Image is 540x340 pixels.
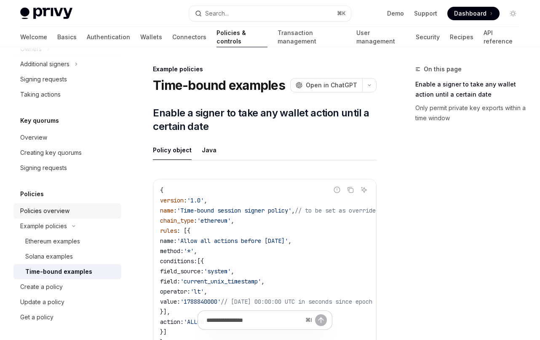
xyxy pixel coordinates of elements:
a: Transaction management [278,27,347,47]
button: Copy the contents from the code block [345,184,356,195]
span: , [231,217,234,224]
span: 'Allow all actions before [DATE]' [177,237,288,245]
span: '1.0' [187,197,204,204]
span: field: [160,278,180,285]
a: Only permit private key exports within a time window [415,101,527,125]
h1: Time-bound examples [153,78,285,93]
img: light logo [20,8,72,19]
a: Solana examples [13,249,121,264]
button: Open search [189,6,351,21]
a: Policies & controls [217,27,267,47]
span: Open in ChatGPT [306,81,357,89]
a: Security [416,27,440,47]
span: }], [160,308,170,316]
span: , [231,267,234,275]
span: value: [160,298,180,305]
a: User management [356,27,405,47]
a: Update a policy [13,294,121,310]
a: Welcome [20,27,47,47]
span: : [194,217,197,224]
a: Time-bound examples [13,264,121,279]
input: Ask a question... [206,311,302,329]
span: Enable a signer to take any wallet action until a certain date [153,106,377,133]
div: Time-bound examples [25,267,92,277]
a: Enable a signer to take any wallet action until a certain date [415,78,527,101]
button: Open in ChatGPT [290,78,362,92]
span: conditions: [160,257,197,265]
span: , [194,247,197,255]
h5: Policies [20,189,44,199]
div: Signing requests [20,74,67,84]
div: Get a policy [20,312,53,322]
button: Ask AI [358,184,369,195]
div: Policy object [153,140,192,160]
a: Support [414,9,437,18]
span: , [204,197,207,204]
span: , [261,278,265,285]
a: Taking actions [13,87,121,102]
a: Basics [57,27,77,47]
span: name [160,207,174,214]
div: Search... [205,8,229,19]
span: , [204,288,207,295]
div: Example policies [153,65,377,73]
span: 'Time-bound session signer policy' [177,207,291,214]
div: Taking actions [20,89,61,100]
div: Additional signers [20,59,70,69]
div: Update a policy [20,297,64,307]
div: Policies overview [20,206,70,216]
div: Creating key quorums [20,148,82,158]
button: Report incorrect code [331,184,342,195]
span: , [288,237,291,245]
button: Send message [315,314,327,326]
span: '1788840000' [180,298,221,305]
button: Toggle Example policies section [13,219,121,234]
a: Get a policy [13,310,121,325]
a: Demo [387,9,404,18]
div: Ethereum examples [25,236,80,246]
a: Overview [13,130,121,145]
a: Authentication [87,27,130,47]
span: : [184,197,187,204]
div: Overview [20,132,47,143]
a: Wallets [140,27,162,47]
span: [{ [197,257,204,265]
a: Signing requests [13,72,121,87]
a: Dashboard [447,7,500,20]
div: Java [202,140,217,160]
span: : [174,207,177,214]
div: Create a policy [20,282,63,292]
span: ⌘ K [337,10,346,17]
span: 'system' [204,267,231,275]
a: Recipes [450,27,473,47]
span: operator: [160,288,190,295]
a: Connectors [172,27,206,47]
a: Creating key quorums [13,145,121,160]
span: : [{ [177,227,190,235]
span: 'ethereum' [197,217,231,224]
span: Dashboard [454,9,487,18]
button: Toggle Additional signers section [13,57,121,72]
div: Solana examples [25,251,73,262]
span: version [160,197,184,204]
span: chain_type [160,217,194,224]
h5: Key quorums [20,116,59,126]
a: API reference [484,27,520,47]
div: Signing requests [20,163,67,173]
span: On this page [424,64,462,74]
span: , [291,207,295,214]
span: rules [160,227,177,235]
span: { [160,186,163,194]
a: Create a policy [13,279,121,294]
span: // to be set as override_policy for the session signer [295,207,477,214]
span: field_source: [160,267,204,275]
div: Example policies [20,221,67,231]
a: Ethereum examples [13,234,121,249]
a: Policies overview [13,203,121,219]
a: Signing requests [13,160,121,175]
span: 'current_unix_timestamp' [180,278,261,285]
span: // [DATE] 00:00:00 UTC in seconds since epoch [221,298,372,305]
span: name: [160,237,177,245]
button: Toggle dark mode [506,7,520,20]
span: 'lt' [190,288,204,295]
